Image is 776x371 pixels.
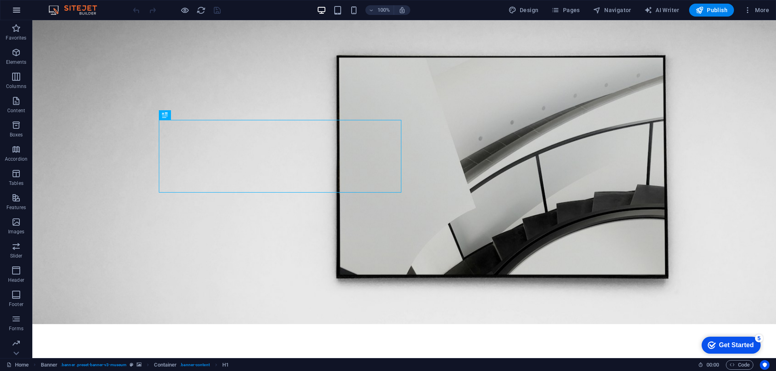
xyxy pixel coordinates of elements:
[10,132,23,138] p: Boxes
[6,4,65,21] div: Get Started 5 items remaining, 0% complete
[41,360,229,370] nav: breadcrumb
[399,6,406,14] i: On resize automatically adjust zoom level to fit chosen device.
[590,4,635,17] button: Navigator
[740,4,772,17] button: More
[154,360,177,370] span: Click to select. Double-click to edit
[5,156,27,162] p: Accordion
[365,5,394,15] button: 100%
[46,5,107,15] img: Editor Logo
[222,360,229,370] span: Click to select. Double-click to edit
[196,5,206,15] button: reload
[6,35,26,41] p: Favorites
[641,4,683,17] button: AI Writer
[706,360,719,370] span: 00 00
[196,6,206,15] i: Reload page
[7,107,25,114] p: Content
[377,5,390,15] h6: 100%
[712,362,713,368] span: :
[548,4,583,17] button: Pages
[8,277,24,283] p: Header
[6,83,26,90] p: Columns
[6,204,26,211] p: Features
[698,360,719,370] h6: Session time
[61,360,127,370] span: . banner .preset-banner-v3-museum
[130,363,133,367] i: This element is a customizable preset
[760,360,770,370] button: Usercentrics
[6,59,27,65] p: Elements
[644,6,679,14] span: AI Writer
[137,363,141,367] i: This element contains a background
[9,301,23,308] p: Footer
[6,360,29,370] a: Click to cancel selection. Double-click to open Pages
[744,6,769,14] span: More
[10,253,23,259] p: Slider
[730,360,750,370] span: Code
[60,2,68,10] div: 5
[551,6,580,14] span: Pages
[505,4,542,17] button: Design
[180,5,190,15] button: Click here to leave preview mode and continue editing
[9,325,23,332] p: Forms
[8,228,25,235] p: Images
[505,4,542,17] div: Design (Ctrl+Alt+Y)
[9,180,23,187] p: Tables
[593,6,631,14] span: Navigator
[41,360,58,370] span: Click to select. Double-click to edit
[696,6,727,14] span: Publish
[726,360,753,370] button: Code
[508,6,539,14] span: Design
[689,4,734,17] button: Publish
[180,360,209,370] span: . banner-content
[24,9,59,16] div: Get Started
